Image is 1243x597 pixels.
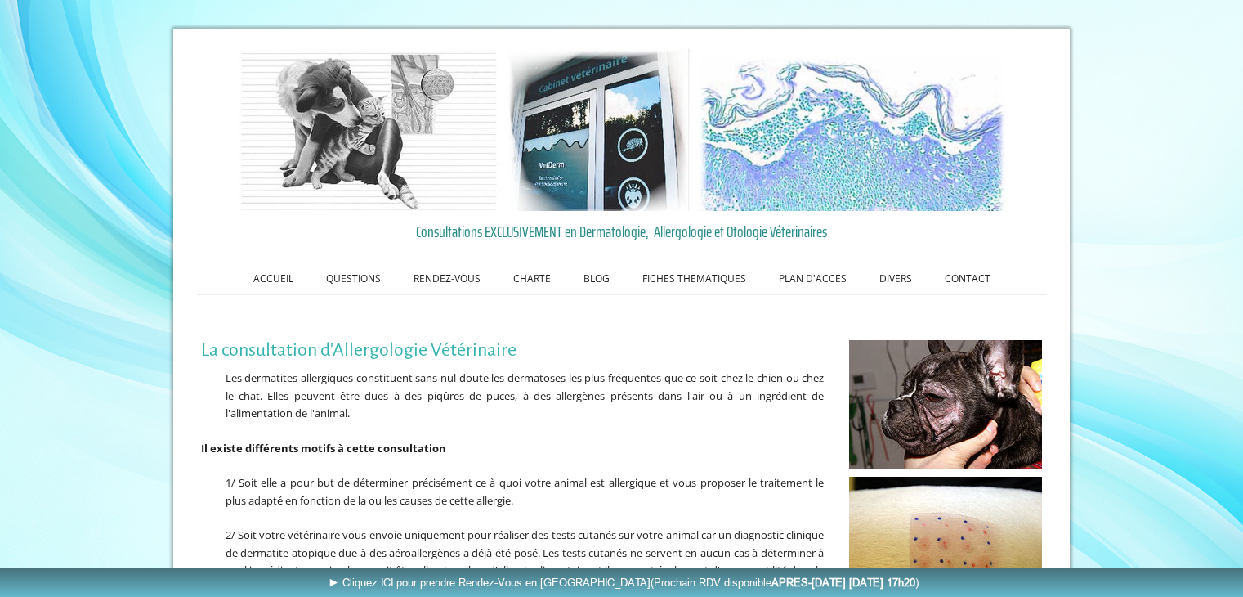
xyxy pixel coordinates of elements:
[226,527,825,595] span: 2/ Soit votre vétérinaire vous envoie uniquement pour réaliser des tests cutanés sur votre animal...
[201,340,825,361] h1: La consultation d'Allergologie Vétérinaire
[226,475,825,508] span: 1/ Soit elle a pour but de déterminer précisément ce à quoi votre animal est allergique et vous p...
[762,263,863,294] a: PLAN D'ACCES
[329,576,919,589] span: ► Cliquez ICI pour prendre Rendez-Vous en [GEOGRAPHIC_DATA]
[226,370,825,420] span: Les dermatites allergiques constituent sans nul doute les dermatoses les plus fréquentes que ce s...
[397,263,497,294] a: RENDEZ-VOUS
[863,263,928,294] a: DIVERS
[567,263,626,294] a: BLOG
[651,576,919,589] span: (Prochain RDV disponible )
[237,263,310,294] a: ACCUEIL
[497,263,567,294] a: CHARTE
[771,576,915,589] b: APRES-[DATE] [DATE] 17h20
[310,263,397,294] a: QUESTIONS
[626,263,762,294] a: FICHES THEMATIQUES
[201,219,1043,244] a: Consultations EXCLUSIVEMENT en Dermatologie, Allergologie et Otologie Vétérinaires
[201,441,446,456] span: Il existe différents motifs à cette consultation
[928,263,1007,294] a: CONTACT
